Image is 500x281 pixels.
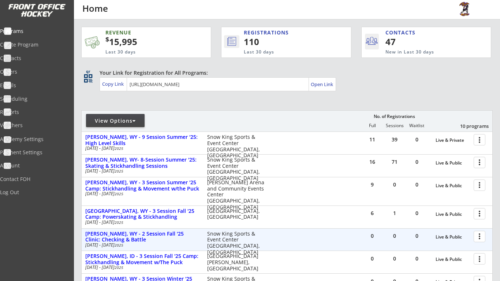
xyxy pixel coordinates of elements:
[207,134,265,159] div: Snow King Sports & Event Center [GEOGRAPHIC_DATA], [GEOGRAPHIC_DATA]
[384,137,406,142] div: 39
[406,159,428,164] div: 0
[86,117,145,125] div: View Options
[85,180,199,192] div: [PERSON_NAME], WY - 3 Session Summer '25 Camp: Stickhandling & Movement w/the Puck
[436,183,470,188] div: Live & Public
[361,211,383,216] div: 6
[361,233,383,239] div: 0
[372,114,417,119] div: No. of Registrations
[384,123,406,128] div: Sessions
[311,81,334,88] div: Open Link
[83,73,94,84] button: qr_code
[384,256,406,261] div: 0
[115,146,123,151] em: 2025
[85,208,199,221] div: [GEOGRAPHIC_DATA], WY - 3 Session Fall '25 Camp: Powerskating & Stickhandling
[474,208,485,219] button: more_vert
[115,169,123,174] em: 2025
[361,182,383,187] div: 9
[85,192,197,196] div: [DATE] - [DATE]
[102,81,125,87] div: Copy Link
[100,69,470,77] div: Your Link for Registration for All Programs:
[384,182,406,187] div: 0
[361,256,383,261] div: 0
[384,159,406,164] div: 71
[207,253,265,271] div: [GEOGRAPHIC_DATA] [PERSON_NAME], [GEOGRAPHIC_DATA]
[474,134,485,145] button: more_vert
[406,233,428,239] div: 0
[384,233,406,239] div: 0
[105,29,178,36] div: REVENUE
[105,49,178,55] div: Last 30 days
[244,49,321,55] div: Last 30 days
[105,35,109,44] sup: $
[385,49,457,55] div: New in Last 30 days
[244,36,326,48] div: 110
[85,220,197,225] div: [DATE] - [DATE]
[207,208,265,221] div: [GEOGRAPHIC_DATA], [GEOGRAPHIC_DATA]
[85,231,199,243] div: [PERSON_NAME], WY - 2 Session Fall '25 Clinic: Checking & Battle
[207,231,265,255] div: Snow King Sports & Event Center [GEOGRAPHIC_DATA], [GEOGRAPHIC_DATA]
[436,160,470,166] div: Live & Public
[115,191,123,196] em: 2025
[85,169,197,173] div: [DATE] - [DATE]
[85,157,199,169] div: [PERSON_NAME], WY- 8-Session Summer '25: Skating & Stickhandling Sessions
[207,180,265,210] div: [PERSON_NAME] Arena and Community Events Center [GEOGRAPHIC_DATA], [GEOGRAPHIC_DATA]
[474,253,485,265] button: more_vert
[384,211,406,216] div: 1
[244,29,319,36] div: REGISTRATIONS
[207,157,265,181] div: Snow King Sports & Event Center [GEOGRAPHIC_DATA], [GEOGRAPHIC_DATA]
[85,134,199,147] div: [PERSON_NAME], WY - 9 Session Summer '25: High Level Skills
[361,123,383,128] div: Full
[115,265,123,270] em: 2025
[436,257,470,262] div: Live & Public
[406,211,428,216] div: 0
[406,256,428,261] div: 0
[83,69,92,74] div: qr
[436,234,470,240] div: Live & Public
[451,123,489,129] div: 10 programs
[115,220,123,225] em: 2025
[474,157,485,168] button: more_vert
[406,123,428,128] div: Waitlist
[406,182,428,187] div: 0
[474,231,485,242] button: more_vert
[311,79,334,89] a: Open Link
[85,243,197,247] div: [DATE] - [DATE]
[115,243,123,248] em: 2025
[385,29,419,36] div: CONTACTS
[85,265,197,270] div: [DATE] - [DATE]
[361,159,383,164] div: 16
[85,253,199,266] div: [PERSON_NAME], ID - 3 Session Fall '25 Camp: Stickhandling & Movement w/The Puck
[85,146,197,151] div: [DATE] - [DATE]
[406,137,428,142] div: 0
[361,137,383,142] div: 11
[385,36,430,48] div: 47
[436,212,470,217] div: Live & Public
[436,138,470,143] div: Live & Private
[474,180,485,191] button: more_vert
[105,36,188,48] div: 15,995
